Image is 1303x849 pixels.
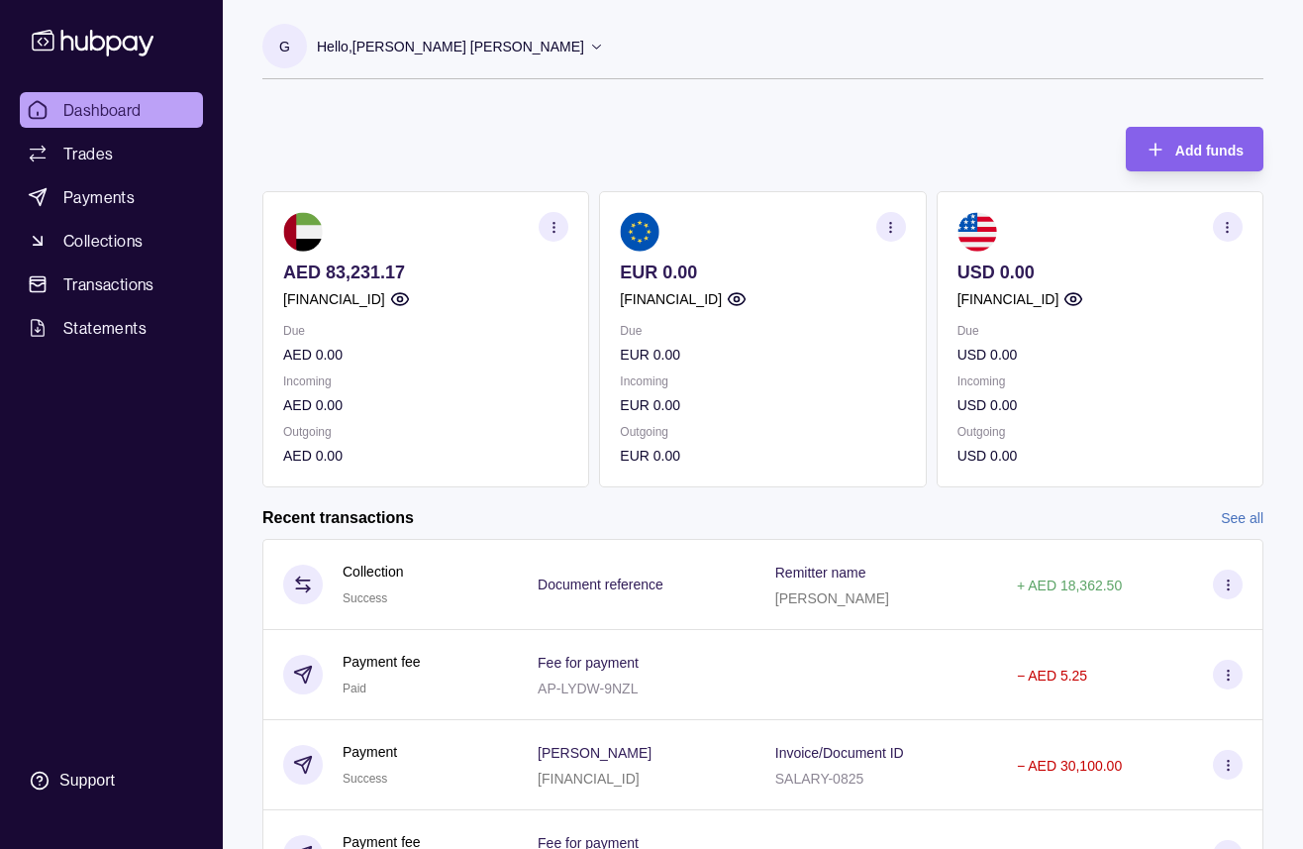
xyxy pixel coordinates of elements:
p: EUR 0.00 [620,394,905,416]
p: AED 0.00 [283,394,568,416]
p: [FINANCIAL_ID] [620,288,722,310]
a: Support [20,760,203,801]
span: Add funds [1175,143,1244,159]
p: Invoice/Document ID [775,745,904,761]
p: [PERSON_NAME] [538,745,651,761]
p: Outgoing [620,421,905,443]
span: Trades [63,142,113,165]
p: Remitter name [775,565,866,581]
span: Success [343,772,387,786]
p: Due [283,320,568,342]
a: Trades [20,136,203,171]
img: us [957,212,997,252]
p: Incoming [620,371,905,392]
p: Outgoing [283,421,568,443]
a: Transactions [20,266,203,302]
p: [FINANCIAL_ID] [283,288,385,310]
p: Hello, [PERSON_NAME] [PERSON_NAME] [317,36,584,57]
span: Statements [63,316,147,340]
span: Success [343,591,387,605]
p: AED 83,231.17 [283,262,568,283]
p: USD 0.00 [957,445,1243,467]
div: Support [59,770,115,792]
p: Incoming [957,371,1243,392]
p: Document reference [538,577,663,592]
p: SALARY-0825 [775,771,864,787]
img: eu [620,212,659,252]
p: − AED 30,100.00 [1017,758,1122,774]
p: + AED 18,362.50 [1017,578,1122,593]
span: Payments [63,185,135,209]
a: Statements [20,310,203,346]
p: AP-LYDW-9NZL [538,681,638,696]
p: USD 0.00 [957,394,1243,416]
p: [FINANCIAL_ID] [538,771,640,787]
a: Payments [20,179,203,215]
p: Incoming [283,371,568,392]
a: Dashboard [20,92,203,128]
p: Due [620,320,905,342]
p: EUR 0.00 [620,262,905,283]
p: Payment fee [343,651,421,673]
p: EUR 0.00 [620,344,905,366]
p: [PERSON_NAME] [775,590,889,606]
p: Outgoing [957,421,1243,443]
p: AED 0.00 [283,445,568,467]
p: EUR 0.00 [620,445,905,467]
p: AED 0.00 [283,344,568,366]
p: Payment [343,741,397,763]
p: USD 0.00 [957,344,1243,366]
img: ae [283,212,323,252]
p: − AED 5.25 [1017,668,1087,684]
a: Collections [20,223,203,259]
p: USD 0.00 [957,262,1243,283]
span: Transactions [63,272,154,296]
h2: Recent transactions [262,507,414,529]
p: Fee for payment [538,655,639,671]
p: Due [957,320,1243,342]
p: [FINANCIAL_ID] [957,288,1059,310]
span: Paid [343,682,366,695]
button: Add funds [1126,127,1263,171]
span: Collections [63,229,143,253]
a: See all [1221,507,1263,529]
span: Dashboard [63,98,142,122]
p: Collection [343,561,403,583]
p: G [279,36,290,57]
